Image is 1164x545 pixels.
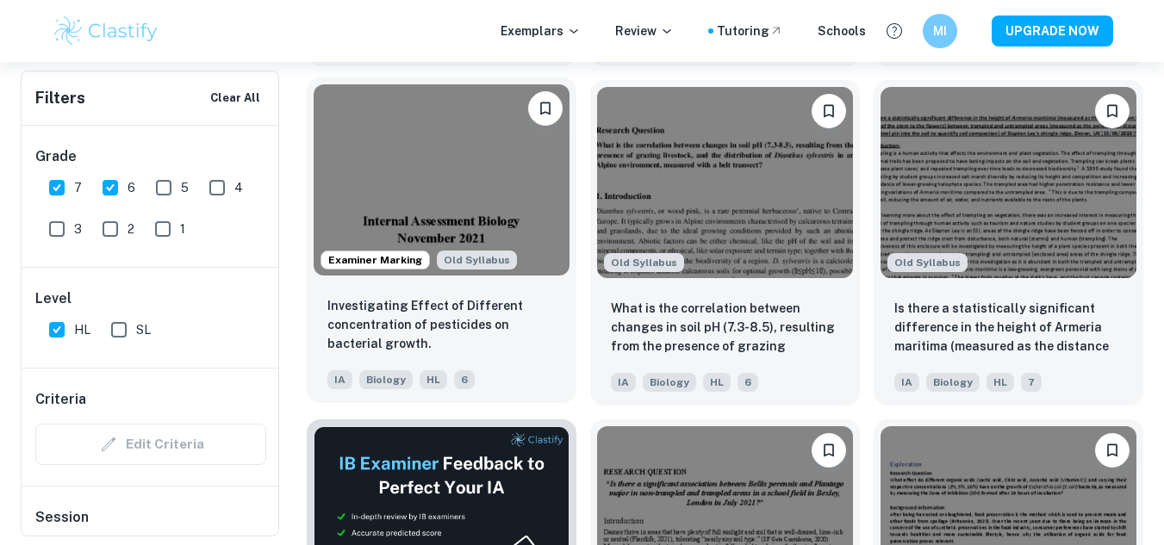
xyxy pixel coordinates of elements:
span: HL [74,320,90,339]
span: 6 [128,178,135,197]
span: 1 [180,220,185,238]
img: Clastify logo [52,14,161,48]
h6: Level [35,288,266,309]
p: What is the correlation between changes in soil pH (7.3-8.5), resulting from the presence of graz... [611,299,839,357]
p: Investigating Effect of Different concentration of pesticides on bacterial growth. [327,296,556,353]
div: Starting from the May 2025 session, the Biology IA requirements have changed. It's OK to refer to... [887,253,968,272]
h6: Grade [35,146,266,167]
a: Tutoring [717,22,783,40]
span: HL [420,370,447,389]
span: 7 [74,178,82,197]
h6: MI [930,22,949,40]
img: Biology IA example thumbnail: Investigating Effect of Different concen [314,84,570,276]
h6: Filters [35,86,85,110]
button: Bookmark [812,433,846,468]
span: Examiner Marking [321,252,429,268]
span: 7 [1021,373,1042,392]
div: Starting from the May 2025 session, the Biology IA requirements have changed. It's OK to refer to... [437,251,517,269]
span: 6 [454,370,475,389]
span: IA [894,373,919,392]
span: SL [136,320,151,339]
span: Biology [643,373,696,392]
div: Starting from the May 2025 session, the Biology IA requirements have changed. It's OK to refer to... [604,253,684,272]
p: Is there a statistically significant difference in the height of Armeria maritima (measured as th... [894,299,1123,357]
span: Biology [926,373,980,392]
span: IA [327,370,352,389]
span: 6 [738,373,758,392]
button: Bookmark [528,91,563,126]
h6: Criteria [35,389,86,410]
img: Biology IA example thumbnail: What is the correlation between changes [597,87,853,279]
a: Schools [818,22,866,40]
button: Bookmark [812,94,846,128]
span: 2 [128,220,134,238]
span: 5 [181,178,189,197]
span: IA [611,373,636,392]
button: Bookmark [1095,94,1130,128]
button: Help and Feedback [880,16,909,46]
button: UPGRADE NOW [992,15,1113,46]
span: 3 [74,220,82,238]
a: Examiner MarkingStarting from the May 2025 session, the Biology IA requirements have changed. It'... [307,80,576,406]
p: Exemplars [501,22,581,40]
img: Biology IA example thumbnail: Is there a statistically significant dif [881,87,1136,279]
span: Old Syllabus [604,253,684,272]
h6: Session [35,507,266,542]
span: Old Syllabus [887,253,968,272]
span: HL [987,373,1014,392]
button: MI [923,14,957,48]
span: HL [703,373,731,392]
p: Review [615,22,674,40]
div: Criteria filters are unavailable when searching by topic [35,424,266,465]
button: Bookmark [1095,433,1130,468]
span: 4 [234,178,243,197]
span: Old Syllabus [437,251,517,269]
a: Starting from the May 2025 session, the Biology IA requirements have changed. It's OK to refer to... [590,80,860,406]
button: Clear All [206,85,265,111]
a: Starting from the May 2025 session, the Biology IA requirements have changed. It's OK to refer to... [874,80,1143,406]
span: Biology [359,370,413,389]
